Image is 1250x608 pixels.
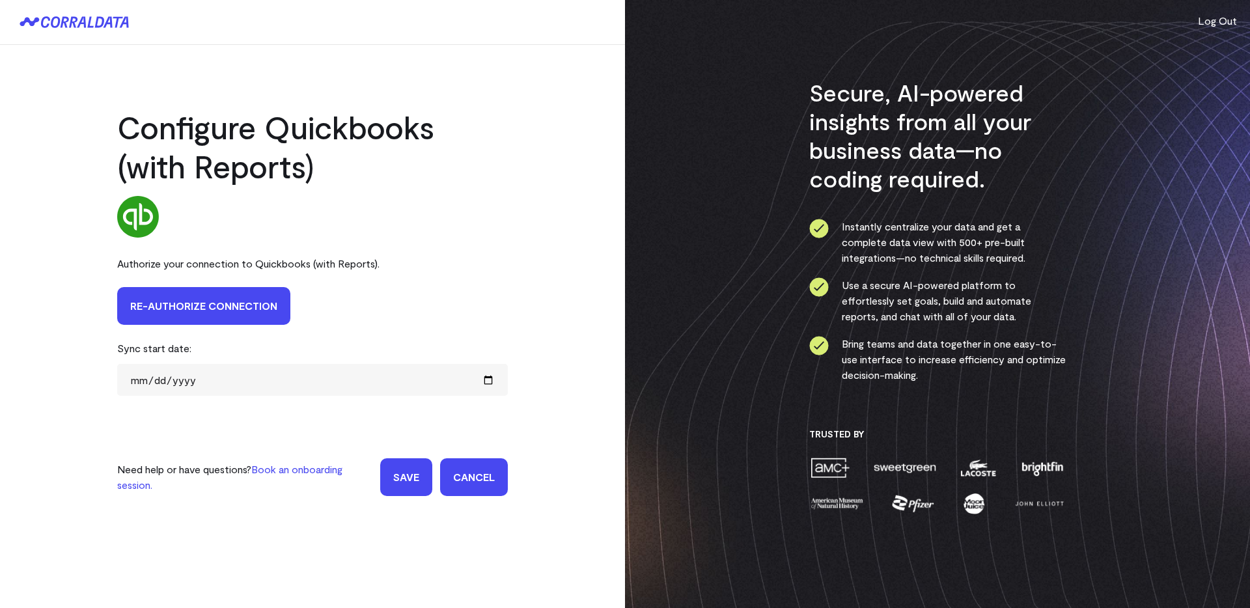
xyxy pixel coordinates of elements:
[117,462,372,493] p: Need help or have questions?
[959,456,997,479] img: lacoste-7a6b0538.png
[117,107,508,186] h2: Configure Quickbooks (with Reports)
[809,277,829,297] img: ico-check-circle-4b19435c.svg
[809,456,851,479] img: amc-0b11a8f1.png
[809,336,829,355] img: ico-check-circle-4b19435c.svg
[1198,13,1237,29] button: Log Out
[809,492,865,515] img: amnh-5afada46.png
[117,196,159,238] img: quickbooks-67797952.svg
[809,277,1066,324] li: Use a secure AI-powered platform to effortlessly set goals, build and automate reports, and chat ...
[380,458,432,496] input: Save
[117,333,508,364] div: Sync start date:
[809,219,1066,266] li: Instantly centralize your data and get a complete data view with 500+ pre-built integrations—no t...
[1019,456,1066,479] img: brightfin-a251e171.png
[809,428,1066,440] h3: Trusted By
[117,248,508,279] div: Authorize your connection to Quickbooks (with Reports).
[1013,492,1066,515] img: john-elliott-25751c40.png
[809,78,1066,193] h3: Secure, AI-powered insights from all your business data—no coding required.
[117,287,290,325] a: Re-authorize Connection
[891,492,936,515] img: pfizer-e137f5fc.png
[809,336,1066,383] li: Bring teams and data together in one easy-to-use interface to increase efficiency and optimize de...
[809,219,829,238] img: ico-check-circle-4b19435c.svg
[440,458,508,496] a: Cancel
[872,456,937,479] img: sweetgreen-1d1fb32c.png
[961,492,987,515] img: moon-juice-c312e729.png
